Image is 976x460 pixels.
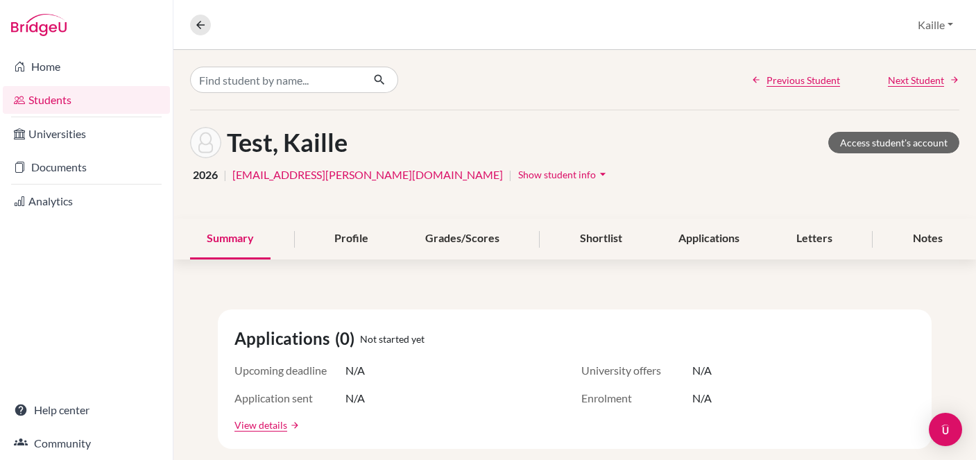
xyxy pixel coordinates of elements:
[190,127,221,158] img: Kaille Test's avatar
[692,390,712,407] span: N/A
[11,14,67,36] img: Bridge-U
[234,390,345,407] span: Application sent
[3,53,170,80] a: Home
[234,362,345,379] span: Upcoming deadline
[518,169,596,180] span: Show student info
[828,132,959,153] a: Access student's account
[517,164,610,185] button: Show student infoarrow_drop_down
[3,396,170,424] a: Help center
[223,167,227,183] span: |
[563,219,639,259] div: Shortlist
[692,362,712,379] span: N/A
[193,167,218,183] span: 2026
[3,120,170,148] a: Universities
[3,429,170,457] a: Community
[929,413,962,446] div: Open Intercom Messenger
[780,219,849,259] div: Letters
[232,167,503,183] a: [EMAIL_ADDRESS][PERSON_NAME][DOMAIN_NAME]
[360,332,425,346] span: Not started yet
[345,390,365,407] span: N/A
[287,420,300,430] a: arrow_forward
[767,73,840,87] span: Previous Student
[318,219,385,259] div: Profile
[596,167,610,181] i: arrow_drop_down
[581,390,692,407] span: Enrolment
[888,73,944,87] span: Next Student
[234,326,335,351] span: Applications
[227,128,348,157] h1: Test, Kaille
[190,67,362,93] input: Find student by name...
[888,73,959,87] a: Next Student
[335,326,360,351] span: (0)
[896,219,959,259] div: Notes
[3,86,170,114] a: Students
[662,219,756,259] div: Applications
[508,167,512,183] span: |
[3,187,170,215] a: Analytics
[581,362,692,379] span: University offers
[751,73,840,87] a: Previous Student
[345,362,365,379] span: N/A
[234,418,287,432] a: View details
[409,219,516,259] div: Grades/Scores
[911,12,959,38] button: Kaille
[190,219,271,259] div: Summary
[3,153,170,181] a: Documents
